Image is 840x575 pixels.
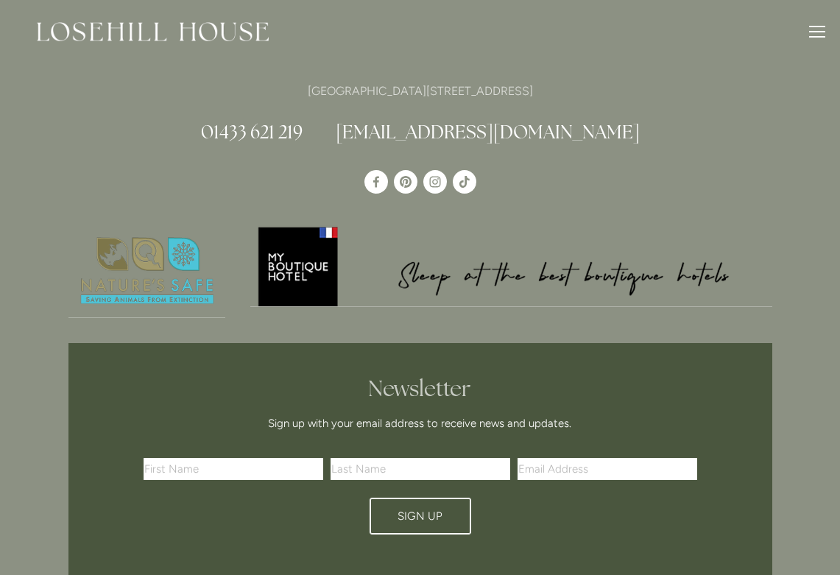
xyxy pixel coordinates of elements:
p: [GEOGRAPHIC_DATA][STREET_ADDRESS] [68,81,772,101]
input: Email Address [518,458,697,480]
p: Sign up with your email address to receive news and updates. [149,415,692,432]
h2: Newsletter [149,375,692,402]
a: My Boutique Hotel - Logo [250,225,772,307]
span: Sign Up [398,509,442,523]
a: [EMAIL_ADDRESS][DOMAIN_NAME] [336,120,640,144]
input: Last Name [331,458,510,480]
a: Nature's Safe - Logo [68,225,226,318]
a: Losehill House Hotel & Spa [364,170,388,194]
a: TikTok [453,170,476,194]
input: First Name [144,458,323,480]
img: Nature's Safe - Logo [68,225,226,317]
a: Instagram [423,170,447,194]
a: 01433 621 219 [201,120,303,144]
img: Losehill House [37,22,269,41]
button: Sign Up [370,498,471,535]
a: Pinterest [394,170,417,194]
img: My Boutique Hotel - Logo [250,225,772,306]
